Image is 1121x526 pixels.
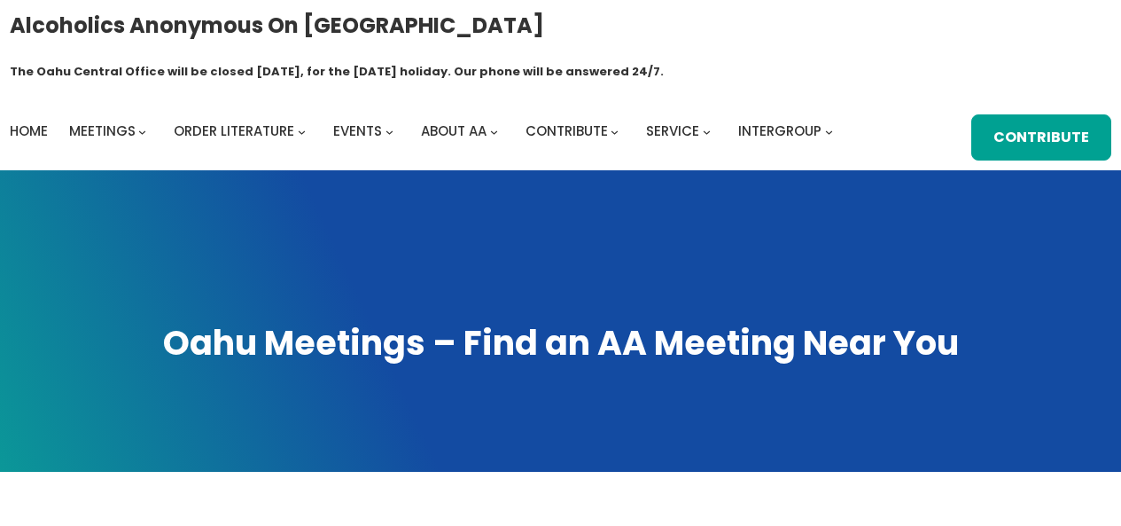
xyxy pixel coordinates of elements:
[333,119,382,144] a: Events
[18,320,1103,366] h1: Oahu Meetings – Find an AA Meeting Near You
[333,122,382,140] span: Events
[611,128,619,136] button: Contribute submenu
[738,122,821,140] span: Intergroup
[646,122,699,140] span: Service
[10,63,664,81] h1: The Oahu Central Office will be closed [DATE], for the [DATE] holiday. Our phone will be answered...
[490,128,498,136] button: About AA submenu
[10,119,839,144] nav: Intergroup
[421,119,487,144] a: About AA
[703,128,711,136] button: Service submenu
[174,122,294,140] span: Order Literature
[738,119,821,144] a: Intergroup
[298,128,306,136] button: Order Literature submenu
[971,114,1111,161] a: Contribute
[10,119,48,144] a: Home
[69,119,136,144] a: Meetings
[421,122,487,140] span: About AA
[385,128,393,136] button: Events submenu
[69,122,136,140] span: Meetings
[646,119,699,144] a: Service
[525,119,608,144] a: Contribute
[525,122,608,140] span: Contribute
[10,6,544,44] a: Alcoholics Anonymous on [GEOGRAPHIC_DATA]
[10,122,48,140] span: Home
[825,128,833,136] button: Intergroup submenu
[138,128,146,136] button: Meetings submenu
